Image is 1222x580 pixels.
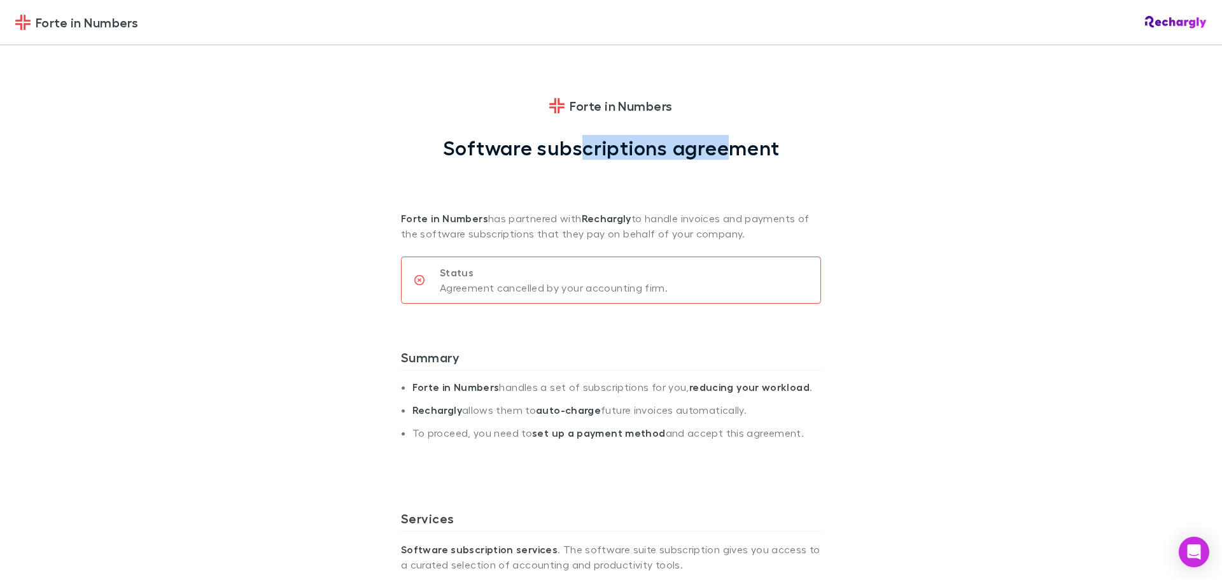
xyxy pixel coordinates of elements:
[401,543,558,556] strong: Software subscription services
[36,13,138,32] span: Forte in Numbers
[401,160,821,241] p: has partnered with to handle invoices and payments of the software subscriptions that they pay on...
[412,381,500,393] strong: Forte in Numbers
[412,381,821,404] li: handles a set of subscriptions for you, .
[570,96,672,115] span: Forte in Numbers
[412,427,821,449] li: To proceed, you need to and accept this agreement.
[15,15,31,30] img: Forte in Numbers's Logo
[412,404,462,416] strong: Rechargly
[549,98,565,113] img: Forte in Numbers's Logo
[401,511,821,531] h3: Services
[440,265,668,280] p: Status
[401,350,821,370] h3: Summary
[536,404,601,416] strong: auto-charge
[440,280,668,295] p: Agreement cancelled by your accounting firm.
[532,427,665,439] strong: set up a payment method
[582,212,631,225] strong: Rechargly
[1179,537,1209,567] div: Open Intercom Messenger
[443,136,780,160] h1: Software subscriptions agreement
[1145,16,1207,29] img: Rechargly Logo
[689,381,810,393] strong: reducing your workload
[412,404,821,427] li: allows them to future invoices automatically.
[401,212,488,225] strong: Forte in Numbers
